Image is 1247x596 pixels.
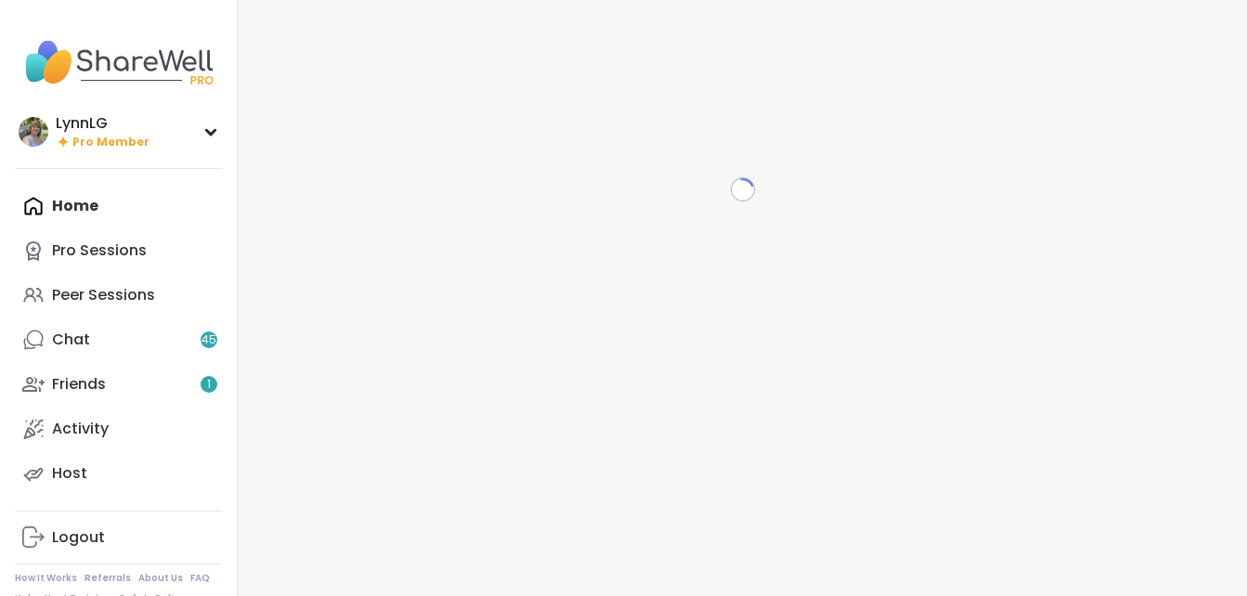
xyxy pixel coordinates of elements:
[15,273,222,317] a: Peer Sessions
[52,374,106,395] div: Friends
[19,117,48,147] img: LynnLG
[138,572,183,585] a: About Us
[15,317,222,362] a: Chat45
[56,113,149,134] div: LynnLG
[15,451,222,496] a: Host
[52,463,87,484] div: Host
[84,572,131,585] a: Referrals
[190,572,210,585] a: FAQ
[15,572,77,585] a: How It Works
[52,240,147,261] div: Pro Sessions
[15,30,222,95] img: ShareWell Nav Logo
[52,330,90,350] div: Chat
[201,332,216,348] span: 45
[15,228,222,273] a: Pro Sessions
[52,285,155,305] div: Peer Sessions
[15,515,222,560] a: Logout
[15,362,222,407] a: Friends1
[207,377,211,393] span: 1
[52,419,109,439] div: Activity
[52,527,105,548] div: Logout
[72,135,149,150] span: Pro Member
[15,407,222,451] a: Activity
